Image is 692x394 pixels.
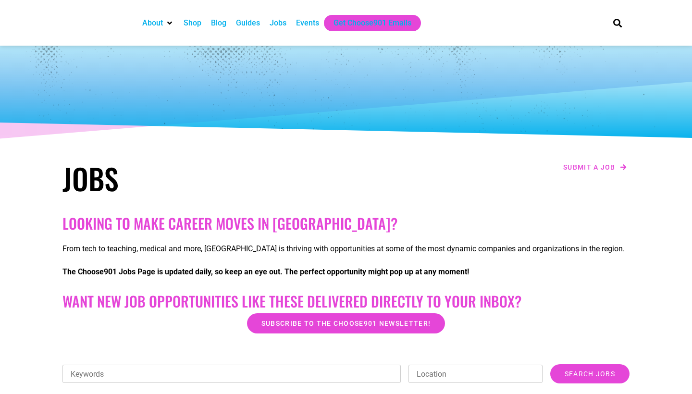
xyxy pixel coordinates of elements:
nav: Main nav [137,15,597,31]
a: Submit a job [560,161,630,173]
a: Jobs [270,17,286,29]
a: Subscribe to the Choose901 newsletter! [247,313,445,333]
input: Search Jobs [550,364,630,383]
a: Shop [184,17,201,29]
strong: The Choose901 Jobs Page is updated daily, so keep an eye out. The perfect opportunity might pop u... [62,267,469,276]
div: About [137,15,179,31]
div: Search [610,15,626,31]
a: Guides [236,17,260,29]
span: Subscribe to the Choose901 newsletter! [261,320,431,327]
span: Submit a job [563,164,616,171]
a: About [142,17,163,29]
p: From tech to teaching, medical and more, [GEOGRAPHIC_DATA] is thriving with opportunities at some... [62,243,630,255]
h2: Looking to make career moves in [GEOGRAPHIC_DATA]? [62,215,630,232]
a: Blog [211,17,226,29]
a: Events [296,17,319,29]
h2: Want New Job Opportunities like these Delivered Directly to your Inbox? [62,293,630,310]
input: Location [408,365,543,383]
h1: Jobs [62,161,341,196]
input: Keywords [62,365,401,383]
a: Get Choose901 Emails [334,17,411,29]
